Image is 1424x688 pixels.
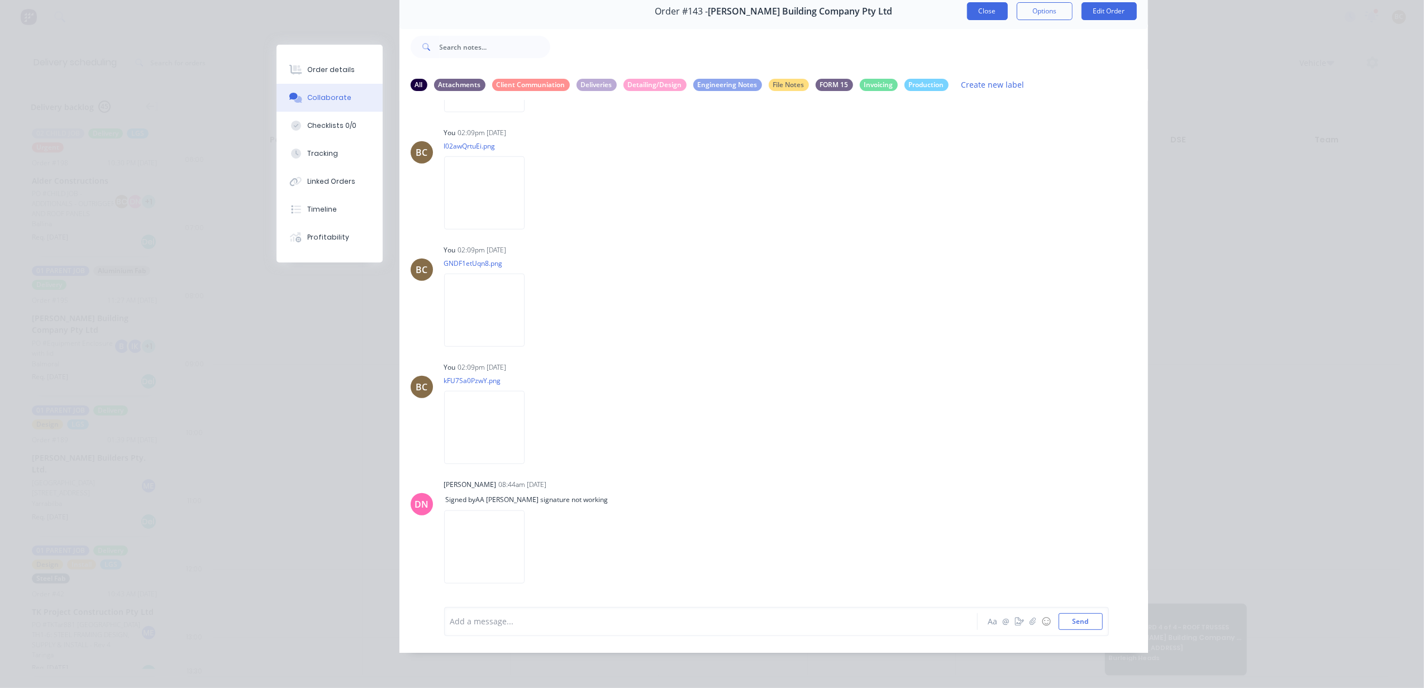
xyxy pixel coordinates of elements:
div: BC [416,380,427,394]
div: You [444,128,456,138]
button: Tracking [277,140,383,168]
button: ☺ [1040,615,1053,628]
div: 02:09pm [DATE] [458,245,507,255]
button: Linked Orders [277,168,383,195]
div: Linked Orders [307,176,355,187]
div: 08:44am [DATE] [499,480,547,490]
div: Profitability [307,232,349,242]
button: Options [1017,2,1073,20]
p: kFU7Sa0PzwY.png [444,376,536,385]
p: GNDF1etUqn8.png [444,259,536,268]
span: Signed by AA [PERSON_NAME] signature not working [444,495,610,504]
div: Deliveries [577,79,617,91]
div: File Notes [769,79,809,91]
div: All [411,79,427,91]
div: Timeline [307,204,337,214]
div: DN [415,498,428,511]
div: Checklists 0/0 [307,121,356,131]
button: Close [967,2,1008,20]
button: Checklists 0/0 [277,112,383,140]
div: Engineering Notes [693,79,762,91]
div: You [444,362,456,372]
button: @ [999,615,1013,628]
div: Detailing/Design [623,79,687,91]
button: Timeline [277,195,383,223]
button: Send [1059,613,1103,630]
div: Invoicing [860,79,898,91]
button: Collaborate [277,84,383,112]
button: Create new label [955,77,1030,92]
div: BC [416,263,427,276]
button: Profitability [277,223,383,251]
div: Order details [307,65,355,75]
div: BC [416,146,427,159]
span: Order #143 - [655,6,708,17]
div: Client Communiation [492,79,570,91]
input: Search notes... [440,36,550,58]
div: Collaborate [307,93,351,103]
div: FORM 15 [816,79,853,91]
div: Production [904,79,949,91]
button: Aa [986,615,999,628]
div: 02:09pm [DATE] [458,362,507,372]
button: Edit Order [1082,2,1137,20]
div: 02:09pm [DATE] [458,128,507,138]
div: Attachments [434,79,485,91]
button: Order details [277,56,383,84]
div: You [444,245,456,255]
p: I02awQrtuEi.png [444,141,536,151]
div: Tracking [307,149,338,159]
span: [PERSON_NAME] Building Company Pty Ltd [708,6,892,17]
div: [PERSON_NAME] [444,480,497,490]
